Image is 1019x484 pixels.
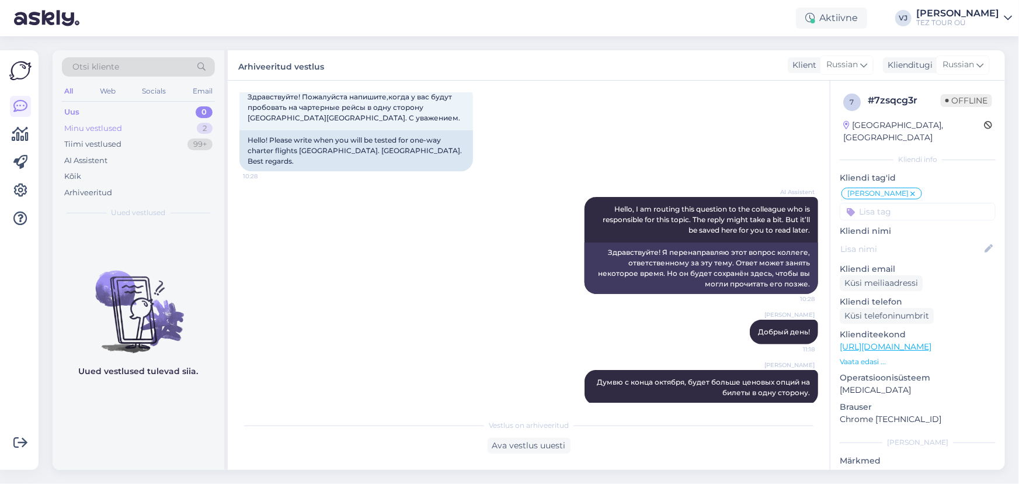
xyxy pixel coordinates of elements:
div: 2 [197,123,213,134]
div: Minu vestlused [64,123,122,134]
p: Brauser [840,401,996,413]
span: 11:18 [771,345,815,354]
div: Kliendi info [840,154,996,165]
p: Vaata edasi ... [840,357,996,367]
img: No chats [53,250,224,355]
div: Klient [788,59,816,71]
label: Arhiveeritud vestlus [238,57,324,73]
div: AI Assistent [64,155,107,167]
div: Здравствуйте! Я перенаправляю этот вопрос коллеге, ответственному за эту тему. Ответ может занять... [585,243,818,294]
p: Klienditeekond [840,329,996,341]
img: Askly Logo [9,60,32,82]
div: VJ [895,10,912,26]
div: Tiimi vestlused [64,139,121,150]
div: Kõik [64,171,81,182]
span: Здравствуйте! Пожалуйста напишите,когда у вас будут пробовать на чартерные рейсы в одну сторону [... [248,92,460,122]
p: Operatsioonisüsteem [840,372,996,384]
div: [GEOGRAPHIC_DATA], [GEOGRAPHIC_DATA] [843,119,984,144]
div: Ava vestlus uuesti [488,438,571,454]
div: # 7zsqcg3r [868,94,941,108]
div: Uus [64,106,79,118]
p: [MEDICAL_DATA] [840,384,996,396]
div: All [62,84,75,99]
span: Hello, I am routing this question to the colleague who is responsible for this topic. The reply m... [603,205,812,234]
a: [PERSON_NAME]TEZ TOUR OÜ [916,9,1012,27]
span: Vestlus on arhiveeritud [489,420,569,431]
span: Russian [826,58,858,71]
p: Kliendi tag'id [840,172,996,184]
p: Uued vestlused tulevad siia. [79,365,199,378]
span: Offline [941,94,992,107]
span: Uued vestlused [112,208,166,218]
span: 7 [850,98,854,106]
div: Aktiivne [796,8,867,29]
div: Klienditugi [883,59,933,71]
span: Russian [943,58,974,71]
div: Küsi telefoninumbrit [840,308,934,324]
div: Web [98,84,118,99]
span: [PERSON_NAME] [847,190,909,197]
span: [PERSON_NAME] [764,310,815,319]
input: Lisa tag [840,203,996,220]
span: Думвю с конца октября, будет больше ценовых опций на билеты в одну сторону. [597,378,812,397]
p: Märkmed [840,455,996,467]
span: Otsi kliente [72,61,119,73]
div: TEZ TOUR OÜ [916,18,999,27]
p: Kliendi nimi [840,225,996,237]
p: Kliendi telefon [840,296,996,308]
span: 10:28 [243,172,287,181]
a: [URL][DOMAIN_NAME] [840,341,931,352]
div: Hello! Please write when you will be tested for one-way charter flights [GEOGRAPHIC_DATA]. [GEOGR... [239,130,473,171]
div: Email [190,84,215,99]
input: Lisa nimi [840,243,982,255]
span: AI Assistent [771,188,815,196]
div: Arhiveeritud [64,187,112,199]
p: Chrome [TECHNICAL_ID] [840,413,996,426]
span: [PERSON_NAME] [764,361,815,369]
div: 99+ [187,139,213,150]
span: 10:28 [771,295,815,303]
div: Küsi meiliaadressi [840,275,923,291]
p: Kliendi email [840,263,996,275]
div: 0 [196,106,213,118]
div: [PERSON_NAME] [916,9,999,18]
div: Socials [140,84,168,99]
div: [PERSON_NAME] [840,437,996,448]
span: Добрый день! [758,327,810,336]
